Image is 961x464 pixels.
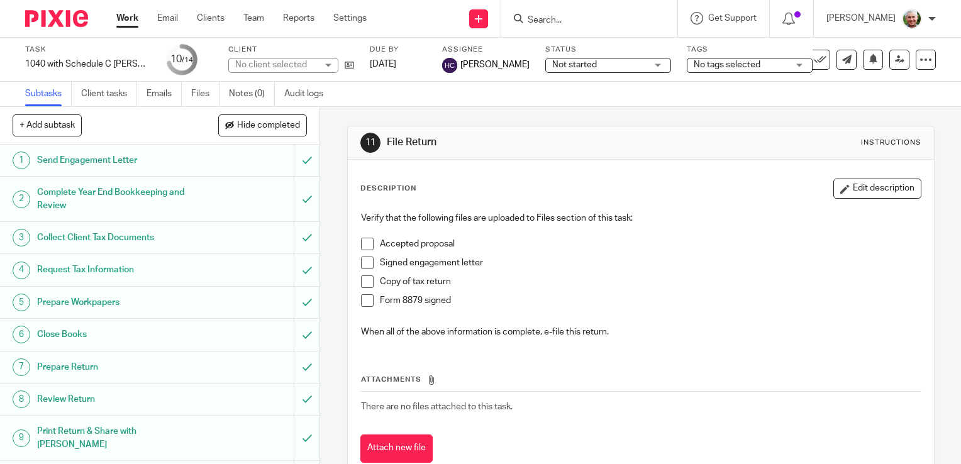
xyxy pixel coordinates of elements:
div: Mark as to do [294,319,319,350]
a: Send new email to Tax Clients [836,50,857,70]
div: Mark as to do [294,254,319,285]
div: Mark as to do [294,177,319,221]
p: Signed engagement letter [380,257,921,269]
span: Attachments [361,376,421,383]
a: Email [157,12,178,25]
span: No tags selected [694,60,760,69]
button: + Add subtask [13,114,82,136]
p: When all of the above information is complete, e-file this return. [361,313,921,339]
a: Settings [333,12,367,25]
div: 7 [13,358,30,376]
button: Hide completed [218,114,307,136]
span: Hide completed [237,121,300,131]
div: 10 [170,52,193,67]
a: Files [191,82,219,106]
div: 11 [360,133,381,153]
span: [DATE] [370,60,396,69]
div: Instructions [861,138,921,148]
div: Mark as to do [294,222,319,253]
span: Get Support [708,14,757,23]
div: 1 [13,152,30,169]
h1: Send Engagement Letter [37,151,200,170]
div: 1040 with Schedule C Cheslon Romero [25,58,151,70]
div: Mark as to do [294,416,319,460]
a: Emails [147,82,182,106]
input: Search [526,15,640,26]
label: Task [25,45,151,55]
p: Accepted proposal [380,238,921,250]
h1: Print Return & Share with [PERSON_NAME] [37,422,200,454]
p: Description [360,184,416,194]
div: 8 [13,390,30,408]
span: [PERSON_NAME] [460,58,530,71]
h1: Review Return [37,390,200,409]
h1: File Return [387,136,667,149]
a: Reassign task [889,50,909,70]
h1: Close Books [37,325,200,344]
div: No client selected [235,58,317,71]
a: Clients [197,12,225,25]
a: Subtasks [25,82,72,106]
a: Work [116,12,138,25]
div: 3 [13,229,30,246]
label: Due by [370,45,426,55]
a: Client tasks [81,82,137,106]
label: Tags [687,45,813,55]
img: Pixie [25,10,88,27]
button: Snooze task [863,50,883,70]
span: Not started [552,60,597,69]
span: There are no files attached to this task. [361,402,513,411]
p: Verify that the following files are uploaded to Files section of this task: [361,212,921,224]
small: /14 [182,57,193,64]
label: Client [228,45,354,55]
img: Heather Crowley [442,58,457,73]
div: 4 [13,262,30,279]
p: Copy of tax return [380,275,921,288]
a: Notes (0) [229,82,275,106]
div: Mark as to do [294,145,319,176]
a: Reports [283,12,314,25]
div: 9 [13,429,30,447]
label: Assignee [442,45,530,55]
label: Status [545,45,671,55]
button: Edit description [833,179,921,199]
div: 6 [13,326,30,343]
i: Open client page [345,60,354,70]
h1: Prepare Return [37,358,200,377]
div: Mark as to do [294,287,319,318]
p: [PERSON_NAME] [826,12,896,25]
p: Form 8879 signed [380,294,921,307]
div: 2 [13,191,30,208]
a: Audit logs [284,82,333,106]
button: Attach new file [360,434,433,463]
div: Mark as to do [294,351,319,383]
div: 1040 with Schedule C [PERSON_NAME] [25,58,151,70]
div: Mark as to do [294,384,319,415]
h1: Collect Client Tax Documents [37,228,200,247]
img: kim_profile.jpg [902,9,922,29]
h1: Complete Year End Bookkeeping and Review [37,183,200,215]
a: Team [243,12,264,25]
h1: Request Tax Information [37,260,200,279]
h1: Prepare Workpapers [37,293,200,312]
div: 5 [13,294,30,311]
